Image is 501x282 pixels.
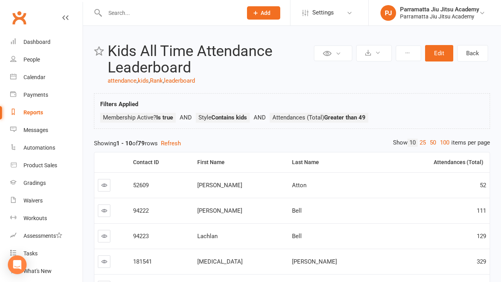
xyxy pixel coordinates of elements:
a: 100 [438,139,451,147]
div: Assessments [23,233,62,239]
strong: Greater than 49 [324,114,366,121]
a: Calendar [10,69,83,86]
span: [PERSON_NAME] [197,207,242,214]
div: What's New [23,268,52,274]
span: Atton [292,182,306,189]
a: 50 [428,139,438,147]
span: 52609 [133,182,149,189]
div: Show items per page [393,139,490,147]
span: 111 [477,207,486,214]
div: Dashboard [23,39,50,45]
span: Lachlan [197,233,218,240]
button: Refresh [161,139,181,148]
div: Last Name [292,159,376,165]
strong: Filters Applied [100,101,138,108]
div: Payments [23,92,48,98]
div: First Name [197,159,282,165]
a: Messages [10,121,83,139]
div: Messages [23,127,48,133]
a: Assessments [10,227,83,245]
a: attendance [108,77,137,84]
div: People [23,56,40,63]
div: Automations [23,145,55,151]
a: Clubworx [9,8,29,27]
span: , [149,77,150,84]
a: Reports [10,104,83,121]
a: 25 [418,139,428,147]
div: Tasks [23,250,38,257]
a: leaderboard [164,77,195,84]
a: Payments [10,86,83,104]
a: Gradings [10,174,83,192]
div: Calendar [23,74,45,80]
a: 10 [407,139,418,147]
div: Gradings [23,180,46,186]
a: Workouts [10,210,83,227]
div: Reports [23,109,43,116]
a: Product Sales [10,157,83,174]
strong: Is true [156,114,173,121]
span: 129 [477,233,486,240]
span: Bell [292,233,302,240]
a: People [10,51,83,69]
span: 329 [477,258,486,265]
h2: Kids All Time Attendance Leaderboard [108,43,312,76]
button: Add [247,6,280,20]
div: Product Sales [23,162,57,168]
a: Tasks [10,245,83,262]
span: Add [261,10,270,16]
span: 94222 [133,207,149,214]
a: Waivers [10,192,83,210]
span: 52 [480,182,486,189]
div: Open Intercom Messenger [8,255,27,274]
strong: 79 [138,140,145,147]
span: Style [198,114,247,121]
a: Dashboard [10,33,83,51]
div: Parramatta Jiu Jitsu Academy [400,13,479,20]
a: Rank [150,77,163,84]
span: [MEDICAL_DATA] [197,258,243,265]
a: What's New [10,262,83,280]
input: Search... [103,7,237,18]
div: Showing of rows [94,139,490,148]
div: Contact ID [133,159,187,165]
span: , [163,77,164,84]
span: Settings [312,4,334,22]
a: Automations [10,139,83,157]
span: 94223 [133,233,149,240]
strong: 1 - 10 [116,140,132,147]
span: Membership Active? [103,114,173,121]
strong: Contains kids [211,114,247,121]
a: Back [457,45,488,61]
div: Attendances (Total) [386,159,483,165]
span: Bell [292,207,302,214]
span: 181541 [133,258,152,265]
div: PJ [380,5,396,21]
div: Waivers [23,197,43,204]
div: Workouts [23,215,47,221]
span: Attendances (Total) [272,114,366,121]
button: Edit [425,45,453,61]
span: [PERSON_NAME] [197,182,242,189]
span: [PERSON_NAME] [292,258,337,265]
span: , [137,77,138,84]
div: Parramatta Jiu Jitsu Academy [400,6,479,13]
a: kids [138,77,149,84]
